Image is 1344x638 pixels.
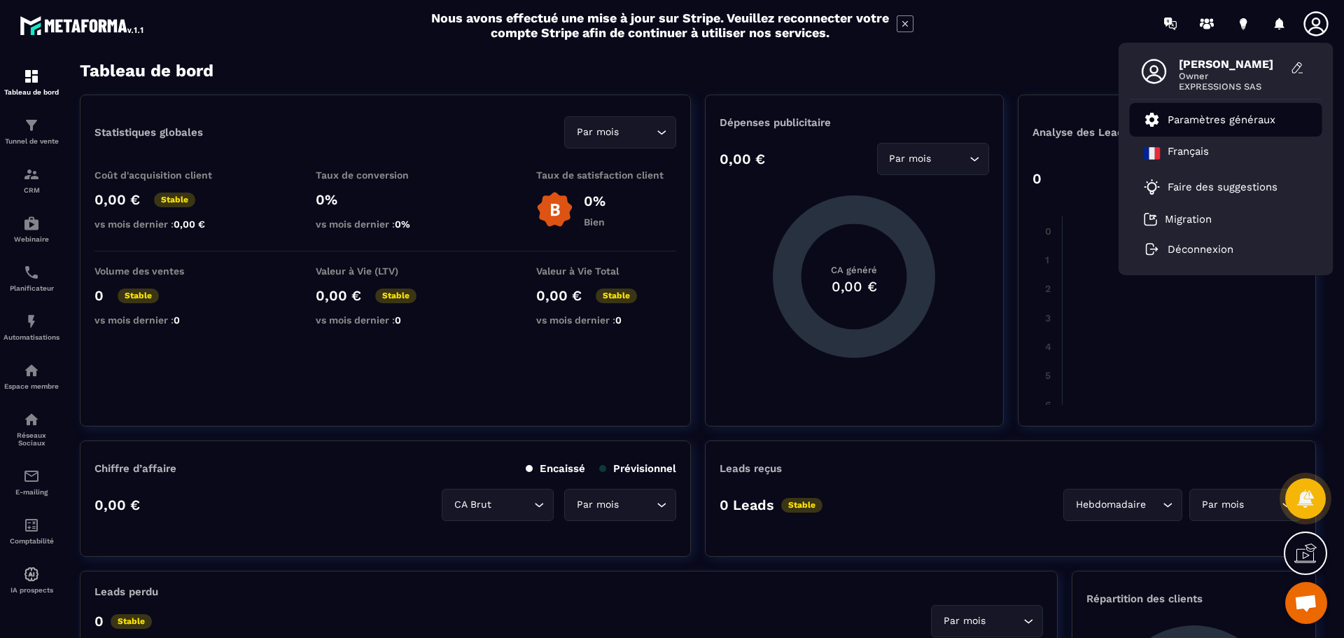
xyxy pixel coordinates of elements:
p: 0% [584,193,605,209]
p: 0 [94,287,104,304]
p: Espace membre [3,382,59,390]
input: Search for option [494,497,531,513]
img: formation [23,68,40,85]
a: formationformationCRM [3,155,59,204]
p: 0,00 € [316,287,361,304]
a: schedulerschedulerPlanificateur [3,254,59,303]
div: Search for option [877,143,989,175]
div: Search for option [564,489,676,521]
input: Search for option [622,125,653,140]
span: Par mois [940,613,988,629]
img: logo [20,13,146,38]
p: Paramètres généraux [1168,113,1275,126]
p: Dépenses publicitaire [720,116,988,129]
p: Migration [1165,213,1212,226]
span: EXPRESSIONS SAS [1179,81,1284,92]
p: vs mois dernier : [316,314,456,326]
a: social-networksocial-networkRéseaux Sociaux [3,401,59,457]
p: Comptabilité [3,537,59,545]
p: Tunnel de vente [3,137,59,145]
p: vs mois dernier : [536,314,676,326]
a: automationsautomationsAutomatisations [3,303,59,352]
p: 0,00 € [720,151,765,167]
p: Coût d'acquisition client [94,169,234,181]
img: automations [23,362,40,379]
span: Par mois [886,151,934,167]
a: emailemailE-mailing [3,457,59,506]
div: Search for option [1189,489,1301,521]
p: Faire des suggestions [1168,181,1277,193]
input: Search for option [622,497,653,513]
p: Statistiques globales [94,126,203,139]
p: Déconnexion [1168,243,1233,256]
p: Webinaire [3,235,59,243]
p: Automatisations [3,333,59,341]
input: Search for option [1149,497,1159,513]
tspan: 4 [1044,341,1051,352]
a: Migration [1144,212,1212,226]
a: Ouvrir le chat [1285,582,1327,624]
p: Français [1168,145,1209,162]
p: Volume des ventes [94,265,234,277]
img: automations [23,566,40,583]
tspan: 3 [1044,312,1050,324]
p: vs mois dernier : [94,219,234,230]
p: 0,00 € [94,191,140,208]
img: formation [23,117,40,134]
span: 0% [395,219,410,230]
p: Réseaux Sociaux [3,431,59,447]
span: Par mois [573,497,622,513]
p: 0% [316,191,456,208]
a: formationformationTableau de bord [3,57,59,106]
img: automations [23,215,40,232]
a: Paramètres généraux [1144,111,1275,128]
p: Stable [375,289,416,303]
p: 0 [94,613,104,630]
span: Par mois [1198,497,1247,513]
img: social-network [23,411,40,428]
span: 0 [395,314,401,326]
tspan: 2 [1044,283,1050,294]
span: CA Brut [451,497,494,513]
p: Valeur à Vie Total [536,265,676,277]
a: automationsautomationsWebinaire [3,204,59,254]
p: Prévisionnel [599,462,676,475]
span: 0,00 € [174,219,205,230]
img: automations [23,313,40,330]
tspan: 1 [1044,254,1049,265]
div: Search for option [564,116,676,148]
p: Taux de conversion [316,169,456,181]
p: vs mois dernier : [316,219,456,230]
h3: Tableau de bord [80,61,213,81]
div: Search for option [1063,489,1182,521]
p: Répartition des clients [1086,592,1301,605]
span: [PERSON_NAME] [1179,57,1284,71]
img: scheduler [23,264,40,281]
img: accountant [23,517,40,534]
a: Faire des suggestions [1144,179,1291,195]
input: Search for option [1247,497,1278,513]
p: Planificateur [3,284,59,292]
p: Tableau de bord [3,88,59,96]
p: Chiffre d’affaire [94,462,176,475]
p: 0,00 € [94,497,140,513]
p: Analyse des Leads [1032,126,1167,139]
p: Stable [118,289,159,303]
img: email [23,468,40,485]
tspan: 0 [1044,226,1051,237]
p: vs mois dernier : [94,314,234,326]
span: Hebdomadaire [1072,497,1149,513]
p: Stable [154,193,195,207]
p: E-mailing [3,488,59,496]
p: 0 [1032,170,1042,187]
p: Stable [596,289,637,303]
a: accountantaccountantComptabilité [3,506,59,555]
img: b-badge-o.b3b20ee6.svg [536,191,573,228]
p: Leads reçus [720,462,782,475]
p: CRM [3,186,59,194]
tspan: 6 [1044,399,1051,410]
p: Taux de satisfaction client [536,169,676,181]
p: Leads perdu [94,585,158,598]
span: Owner [1179,71,1284,81]
p: Bien [584,216,605,228]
